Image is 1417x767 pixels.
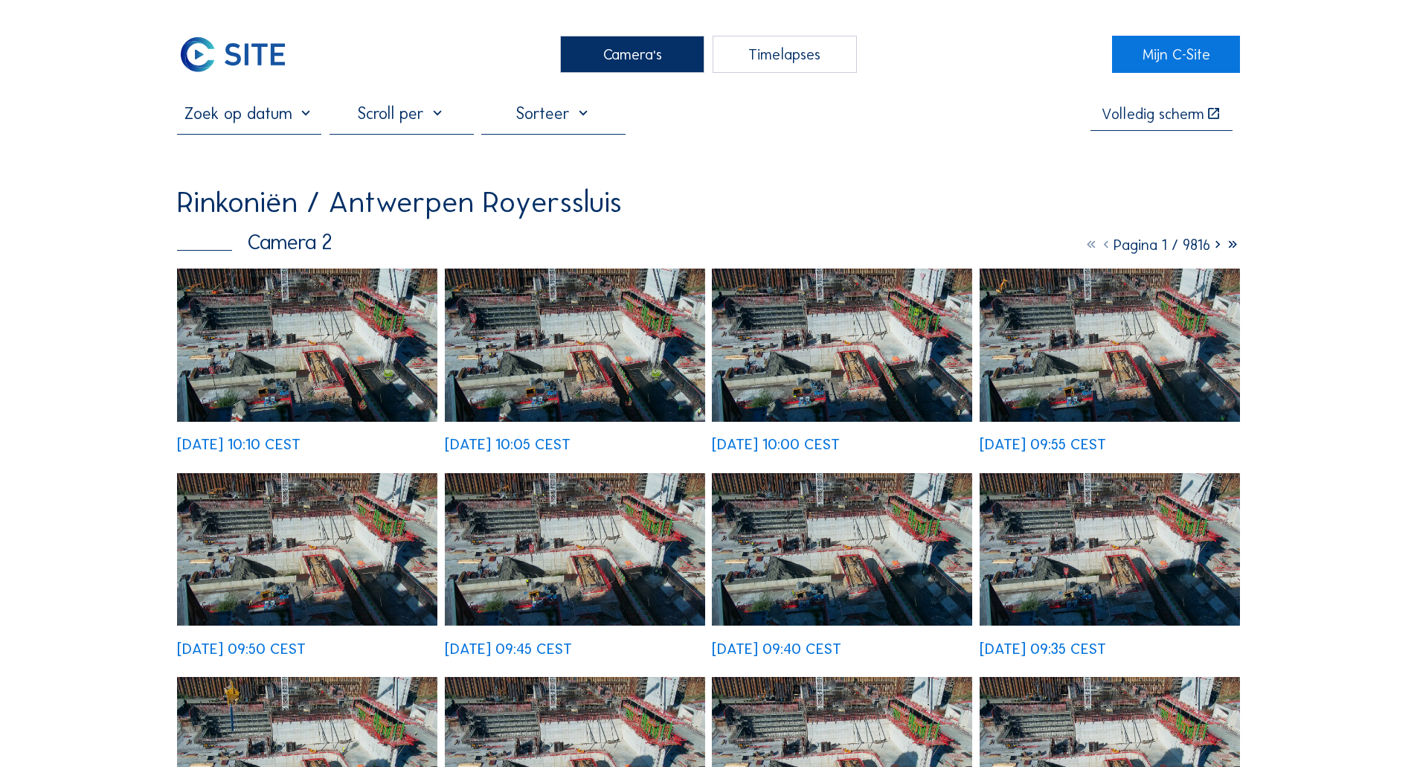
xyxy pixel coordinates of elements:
[177,36,289,73] img: C-SITE Logo
[980,437,1106,452] div: [DATE] 09:55 CEST
[712,473,972,626] img: image_52487656
[445,269,705,421] img: image_52488356
[177,269,437,421] img: image_52488446
[712,269,972,421] img: image_52488207
[1102,106,1204,121] div: Volledig scherm
[713,36,857,73] div: Timelapses
[177,437,301,452] div: [DATE] 10:10 CEST
[712,641,841,656] div: [DATE] 09:40 CEST
[445,437,571,452] div: [DATE] 10:05 CEST
[177,103,321,123] input: Zoek op datum 󰅀
[712,437,840,452] div: [DATE] 10:00 CEST
[445,641,572,656] div: [DATE] 09:45 CEST
[177,473,437,626] img: image_52487968
[177,187,622,217] div: Rinkoniën / Antwerpen Royerssluis
[1112,36,1239,73] a: Mijn C-Site
[445,473,705,626] img: image_52487808
[177,36,304,73] a: C-SITE Logo
[560,36,704,73] div: Camera's
[980,641,1106,656] div: [DATE] 09:35 CEST
[177,641,306,656] div: [DATE] 09:50 CEST
[1114,236,1210,254] span: Pagina 1 / 9816
[980,269,1240,421] img: image_52488050
[980,473,1240,626] img: image_52487504
[177,231,332,252] div: Camera 2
